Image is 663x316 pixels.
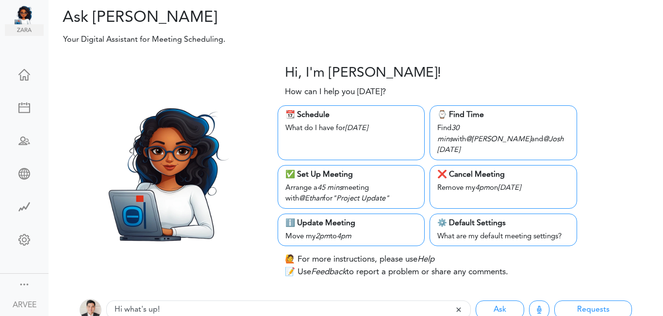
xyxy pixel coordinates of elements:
div: Share Meeting Link [5,168,44,178]
div: Move my to [285,229,417,243]
div: Find with and [437,121,569,156]
div: Time Saved [5,201,44,211]
i: 4pm [337,233,351,240]
div: Remove my on [437,181,569,194]
i: "Project Update" [332,195,389,202]
div: Change Settings [5,234,44,244]
div: ℹ️ Update Meeting [285,217,417,229]
div: ✅ Set Up Meeting [285,169,417,181]
i: Help [417,255,434,264]
p: Your Digital Assistant for Meeting Scheduling. [56,34,486,46]
i: 2pm [315,233,330,240]
div: Show menu and text [18,279,30,288]
i: @Josh [543,136,564,143]
div: Schedule Team Meeting [5,135,44,145]
i: [DATE] [437,147,460,154]
i: 45 mins [317,184,342,192]
img: zara.png [5,24,44,36]
i: [DATE] [498,184,521,192]
div: What are my default meeting settings? [437,229,569,243]
div: New Meeting [5,102,44,112]
h3: Hi, I'm [PERSON_NAME]! [285,66,441,82]
i: 4pm [475,184,490,192]
a: ARVEE [1,293,48,315]
i: Feedback [311,268,346,276]
div: Home [5,69,44,79]
div: ❌ Cancel Meeting [437,169,569,181]
a: Change side menu [18,279,30,292]
h2: Ask [PERSON_NAME] [56,9,348,27]
i: @Ethan [299,195,323,202]
i: 30 mins [437,125,459,143]
a: Change Settings [5,229,44,252]
p: How can I help you [DATE]? [285,86,386,99]
img: Unified Global - Powered by TEAMCAL AI [15,5,44,24]
div: 📆 Schedule [285,109,417,121]
div: ⌚️ Find Time [437,109,569,121]
div: What do I have for [285,121,417,134]
p: 🙋 For more instructions, please use [285,253,434,266]
div: ⚙️ Default Settings [437,217,569,229]
div: ARVEE [13,299,36,311]
i: [DATE] [345,125,368,132]
p: 📝 Use to report a problem or share any comments. [285,266,508,279]
img: Zara.png [87,94,244,250]
div: Arrange a meeting with for [285,181,417,205]
i: @[PERSON_NAME] [466,136,531,143]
